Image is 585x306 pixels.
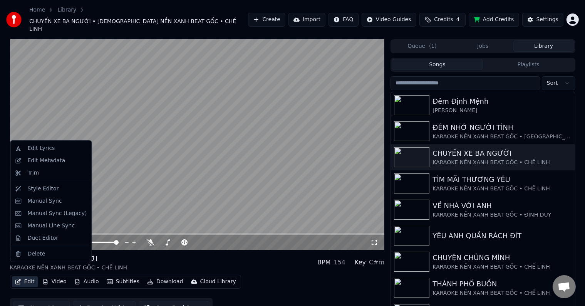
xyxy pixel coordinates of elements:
button: Credits4 [419,13,466,27]
button: Jobs [453,40,513,52]
div: Đêm Định Mệnh [432,96,572,107]
nav: breadcrumb [29,6,248,33]
div: Edit Metadata [27,157,65,165]
button: Add Credits [469,13,519,27]
button: Songs [392,59,483,70]
span: Sort [547,79,558,87]
div: KARAOKE NỀN XANH BEAT GỐC • ĐÌNH DUY [432,211,572,219]
div: KARAOKE NỀN XANH BEAT GỐC • CHẾ LINH [432,263,572,271]
span: ( 1 ) [429,42,437,50]
div: C#m [369,258,384,267]
button: Video Guides [362,13,416,27]
button: Playlists [483,59,574,70]
div: Cloud Library [200,278,236,286]
div: ĐÊM NHỚ NGƯỜI TÌNH [432,122,572,133]
button: Edit [12,276,38,287]
div: Style Editor [27,185,59,193]
button: Settings [522,13,563,27]
div: KARAOKE NỀN XANH BEAT GỐC • CHẾ LINH [10,264,127,272]
div: 154 [334,258,346,267]
div: THÀNH PHỐ BUỒN [432,279,572,289]
div: KARAOKE NỀN XANH BEAT GỐC • [GEOGRAPHIC_DATA] [432,133,572,141]
button: Subtitles [104,276,142,287]
div: Duet Editor [27,234,58,242]
div: BPM [317,258,330,267]
button: Queue [392,40,453,52]
button: Download [144,276,186,287]
div: Delete [27,250,45,258]
button: FAQ [329,13,358,27]
button: Video [39,276,70,287]
div: TÌM MÃI THƯƠNG YÊU [432,174,572,185]
img: youka [6,12,22,27]
div: Manual Sync (Legacy) [27,210,87,217]
div: Manual Sync [27,197,62,205]
div: CHUYỆN CHÚNG MÌNH [432,252,572,263]
div: CHUYẾN XE BA NGƯỜI [432,148,572,159]
button: Create [248,13,285,27]
button: Import [288,13,325,27]
div: Edit Lyrics [27,145,55,152]
span: Credits [434,16,453,24]
div: VỀ NHÀ VỚI ANH [432,200,572,211]
span: CHUYẾN XE BA NGƯỜI • [DEMOGRAPHIC_DATA] NỀN XANH BEAT GỐC • CHẾ LINH [29,18,248,33]
div: Open chat [553,275,576,298]
div: YÊU ANH QUẦN RÁCH ĐÍT [432,230,572,241]
div: [PERSON_NAME] [432,107,572,114]
div: Settings [536,16,558,24]
button: Audio [71,276,102,287]
div: Key [355,258,366,267]
div: KARAOKE NỀN XANH BEAT GỐC • CHẾ LINH [432,159,572,166]
div: KARAOKE NỀN XANH BEAT GỐC • CHẾ LINH [432,289,572,297]
div: KARAOKE NỀN XANH BEAT GỐC • CHẾ LINH [432,185,572,193]
span: 4 [456,16,460,24]
a: Home [29,6,45,14]
div: Manual Line Sync [27,222,75,230]
button: Library [513,40,574,52]
a: Library [57,6,76,14]
div: Trim [27,169,39,177]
